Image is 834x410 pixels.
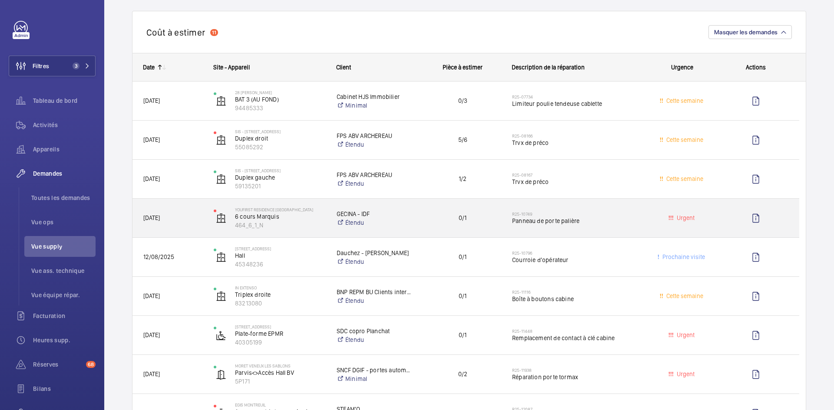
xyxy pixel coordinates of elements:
span: [DATE] [143,331,160,338]
a: Minimal [337,374,413,383]
img: elevator.svg [216,135,226,145]
p: 5P171 [235,377,325,386]
button: Masquer les demandes [708,25,792,39]
a: Étendu [337,335,413,344]
img: automatic_door.svg [216,369,226,380]
span: Remplacement de contact à clé cabine [512,334,641,342]
span: [DATE] [143,292,160,299]
img: platform_lift.svg [216,330,226,341]
h2: R25-11938 [512,367,641,373]
h2: R25-08166 [512,133,641,138]
span: Vue ass. technique [31,266,96,275]
p: Cabinet HJS Immobilier [337,92,413,101]
span: [DATE] [143,371,160,377]
p: FPS ABV ARCHEREAU [337,171,413,179]
p: BNP REPM BU Clients internes [337,288,413,296]
span: Client [336,64,351,71]
p: Plate-forme EPMR [235,329,325,338]
span: Urgence [671,64,693,71]
span: 3 [73,62,79,69]
span: Cette semaine [665,97,703,104]
h2: R25-10796 [512,250,641,256]
p: Duplex droit [235,134,325,143]
span: Appareils [33,145,96,154]
span: Réparation porte tormax [512,373,641,381]
span: [DATE] [143,136,160,143]
span: Vue supply [31,242,96,251]
p: [STREET_ADDRESS] [235,324,325,329]
h2: R25-11116 [512,289,641,295]
span: 1/2 [424,174,501,184]
span: Trvx de préco [512,138,641,147]
h2: R25-10749 [512,211,641,216]
span: Heures supp. [33,336,96,344]
p: SIS - [STREET_ADDRESS] [235,129,325,134]
p: Parvis<>Accès Hall BV [235,368,325,377]
p: BAT 3 (AU FOND) [235,95,325,104]
p: 464_6_1_N [235,221,325,230]
span: Prochaine visite [661,253,705,260]
p: 55085292 [235,143,325,151]
span: Vue équipe répar. [31,291,96,299]
span: 5/6 [424,135,501,145]
span: Description de la réparation [512,64,585,71]
h2: R25-08167 [512,172,641,177]
p: SNCF DGIF - portes automatiques [337,366,413,374]
img: elevator.svg [216,174,226,184]
span: Vue ops [31,218,96,226]
a: Étendu [337,257,413,266]
span: [DATE] [143,175,160,182]
a: Étendu [337,296,413,305]
span: Facturation [33,312,96,320]
a: Étendu [337,218,413,227]
span: Urgent [675,214,695,221]
div: 11 [210,29,218,36]
p: 83213080 [235,299,325,308]
p: 28 [PERSON_NAME] [235,90,325,95]
p: 45348236 [235,260,325,269]
p: Dauchez - [PERSON_NAME] [337,249,413,257]
p: IN EXTENSO [235,285,325,290]
img: elevator.svg [216,252,226,262]
p: 40305199 [235,338,325,347]
span: [DATE] [143,97,160,104]
span: 0/1 [424,291,501,301]
span: Toutes les demandes [31,194,96,202]
span: Trvx de préco [512,177,641,186]
span: Cette semaine [665,136,703,143]
span: Panneau de porte palière [512,216,641,225]
p: FPS ABV ARCHEREAU [337,131,413,140]
p: Triplex droite [235,290,325,299]
span: Réserves [33,360,83,369]
span: Limiteur poulie tendeuse cablette [512,99,641,108]
a: Étendu [337,140,413,149]
img: elevator.svg [216,96,226,106]
p: 6 cours Marquis [235,212,325,221]
span: Demandes [33,169,96,178]
span: Boîte à boutons cabine [512,295,641,303]
span: Bilans [33,384,96,393]
span: [DATE] [143,214,160,221]
span: Cette semaine [665,175,703,182]
span: Actions [746,64,766,71]
span: 0/2 [424,369,501,379]
span: Urgent [675,331,695,338]
a: Minimal [337,101,413,110]
span: Cette semaine [665,292,703,299]
h2: R25-07734 [512,94,641,99]
span: 0/3 [424,96,501,106]
span: Activités [33,121,96,129]
h2: R25-11448 [512,328,641,334]
span: 68 [86,361,96,368]
span: 0/1 [424,252,501,262]
span: Tableau de bord [33,96,96,105]
div: Date [143,64,155,71]
p: 94485333 [235,104,325,112]
button: Filtres3 [9,56,96,76]
img: elevator.svg [216,213,226,223]
a: Étendu [337,179,413,188]
p: [STREET_ADDRESS] [235,246,325,251]
p: EGIS MONTREUIL [235,402,325,407]
span: Pièce à estimer [443,64,483,71]
span: Urgent [675,371,695,377]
